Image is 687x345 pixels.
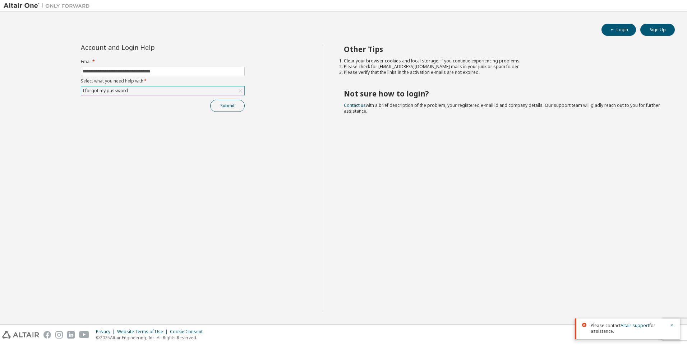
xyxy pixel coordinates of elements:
button: Login [601,24,636,36]
img: Altair One [4,2,93,9]
img: linkedin.svg [67,331,75,339]
a: Contact us [344,102,366,108]
div: Privacy [96,329,117,335]
div: Website Terms of Use [117,329,170,335]
div: Account and Login Help [81,44,212,50]
img: facebook.svg [43,331,51,339]
p: © 2025 Altair Engineering, Inc. All Rights Reserved. [96,335,207,341]
div: I forgot my password [82,87,129,95]
h2: Not sure how to login? [344,89,662,98]
li: Clear your browser cookies and local storage, if you continue experiencing problems. [344,58,662,64]
li: Please verify that the links in the activation e-mails are not expired. [344,70,662,75]
li: Please check for [EMAIL_ADDRESS][DOMAIN_NAME] mails in your junk or spam folder. [344,64,662,70]
span: Please contact for assistance. [591,323,665,334]
img: youtube.svg [79,331,89,339]
button: Sign Up [640,24,675,36]
label: Select what you need help with [81,78,245,84]
div: Cookie Consent [170,329,207,335]
a: Altair support [621,322,649,329]
img: instagram.svg [55,331,63,339]
h2: Other Tips [344,44,662,54]
span: with a brief description of the problem, your registered e-mail id and company details. Our suppo... [344,102,660,114]
button: Submit [210,100,245,112]
img: altair_logo.svg [2,331,39,339]
div: I forgot my password [81,86,244,95]
label: Email [81,59,245,65]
